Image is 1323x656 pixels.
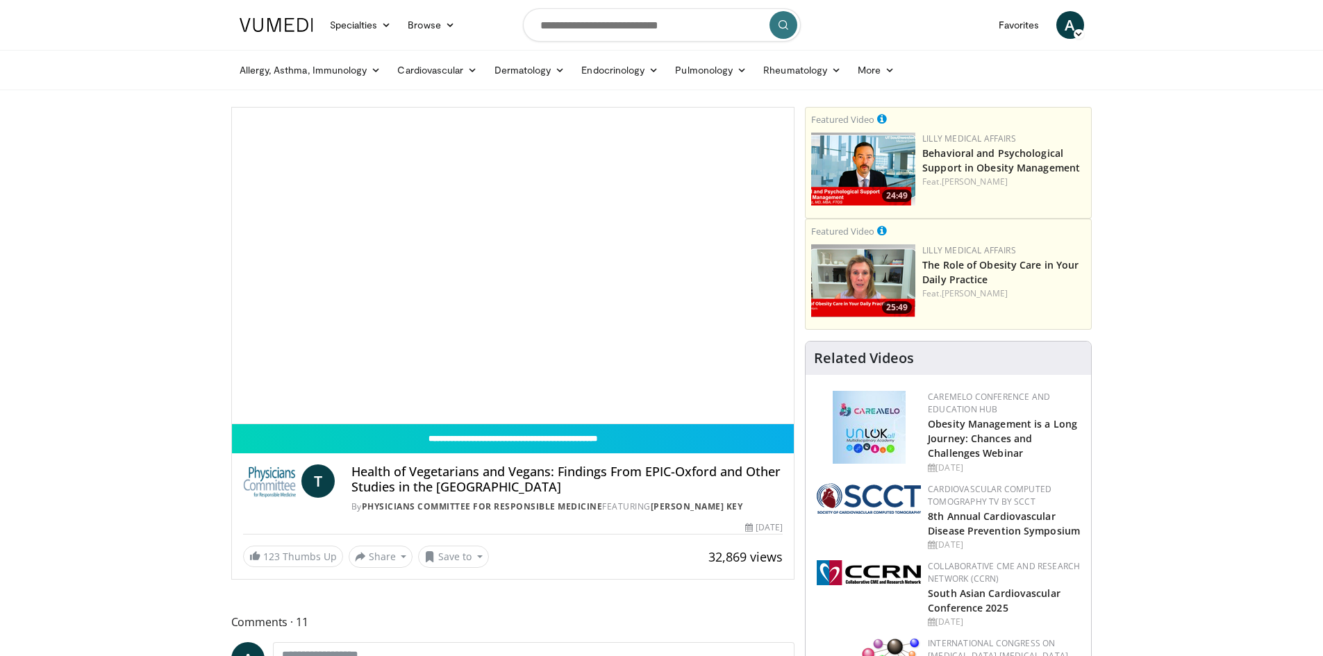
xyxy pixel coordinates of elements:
[990,11,1048,39] a: Favorites
[928,539,1080,551] div: [DATE]
[1056,11,1084,39] a: A
[523,8,801,42] input: Search topics, interventions
[922,176,1085,188] div: Feat.
[922,244,1016,256] a: Lilly Medical Affairs
[833,391,906,464] img: 45df64a9-a6de-482c-8a90-ada250f7980c.png.150x105_q85_autocrop_double_scale_upscale_version-0.2.jpg
[231,613,795,631] span: Comments 11
[243,464,296,498] img: Physicians Committee for Responsible Medicine
[811,244,915,317] img: e1208b6b-349f-4914-9dd7-f97803bdbf1d.png.150x105_q85_crop-smart_upscale.png
[928,391,1050,415] a: CaReMeLO Conference and Education Hub
[811,133,915,205] img: ba3304f6-7838-4e41-9c0f-2e31ebde6754.png.150x105_q85_crop-smart_upscale.png
[231,56,390,84] a: Allergy, Asthma, Immunology
[928,616,1080,628] div: [DATE]
[814,350,914,367] h4: Related Videos
[240,18,313,32] img: VuMedi Logo
[817,560,921,585] img: a04ee3ba-8487-4636-b0fb-5e8d268f3737.png.150x105_q85_autocrop_double_scale_upscale_version-0.2.png
[351,464,783,494] h4: Health of Vegetarians and Vegans: Findings From EPIC-Oxford and Other Studies in the [GEOGRAPHIC_...
[922,133,1016,144] a: Lilly Medical Affairs
[811,133,915,205] a: 24:49
[573,56,667,84] a: Endocrinology
[811,225,874,237] small: Featured Video
[232,108,794,424] video-js: Video Player
[811,244,915,317] a: 25:49
[928,560,1080,584] a: Collaborative CME and Research Network (CCRN)
[351,501,783,513] div: By FEATURING
[651,501,743,512] a: [PERSON_NAME] Key
[389,56,485,84] a: Cardiovascular
[928,483,1051,507] a: Cardiovascular Computed Tomography TV by SCCT
[399,11,463,39] a: Browse
[817,483,921,514] img: 51a70120-4f25-49cc-93a4-67582377e75f.png.150x105_q85_autocrop_double_scale_upscale_version-0.2.png
[322,11,400,39] a: Specialties
[745,521,783,534] div: [DATE]
[922,287,1085,300] div: Feat.
[811,113,874,126] small: Featured Video
[882,301,912,314] span: 25:49
[922,258,1079,286] a: The Role of Obesity Care in Your Daily Practice
[667,56,755,84] a: Pulmonology
[301,464,335,498] a: T
[942,287,1008,299] a: [PERSON_NAME]
[928,417,1077,460] a: Obesity Management is a Long Journey: Chances and Challenges Webinar
[755,56,849,84] a: Rheumatology
[882,190,912,202] span: 24:49
[486,56,574,84] a: Dermatology
[418,546,489,568] button: Save to
[928,462,1080,474] div: [DATE]
[349,546,413,568] button: Share
[942,176,1008,187] a: [PERSON_NAME]
[362,501,603,512] a: Physicians Committee for Responsible Medicine
[928,510,1080,537] a: 8th Annual Cardiovascular Disease Prevention Symposium
[243,546,343,567] a: 123 Thumbs Up
[849,56,903,84] a: More
[263,550,280,563] span: 123
[922,146,1080,174] a: Behavioral and Psychological Support in Obesity Management
[708,548,783,565] span: 32,869 views
[928,587,1060,614] a: South Asian Cardiovascular Conference 2025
